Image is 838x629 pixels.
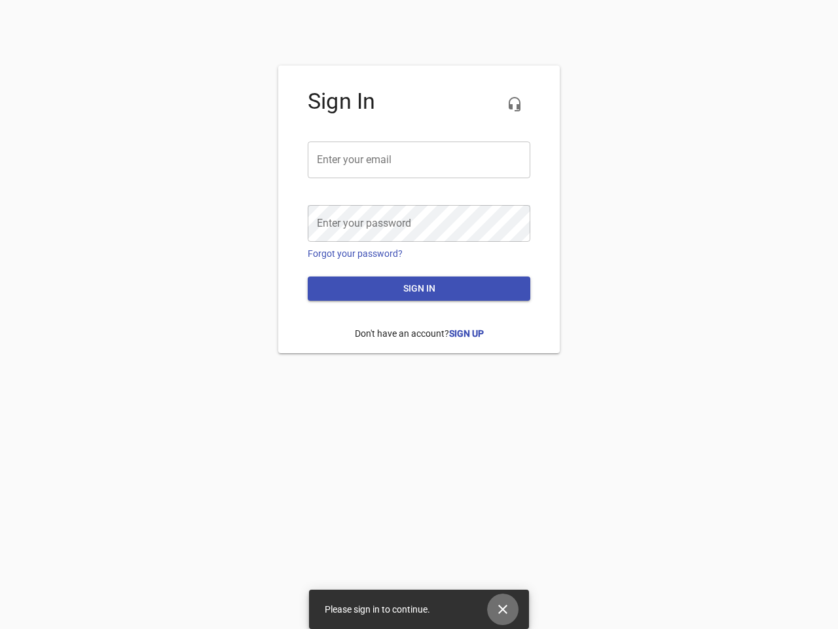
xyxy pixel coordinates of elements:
button: Close [487,594,519,625]
span: Sign in [318,280,520,297]
iframe: Chat [552,147,828,619]
a: Sign Up [449,328,484,339]
h4: Sign In [308,88,530,115]
span: Please sign in to continue. [325,604,430,615]
button: Sign in [308,276,530,301]
p: Don't have an account? [308,317,530,351]
a: Forgot your password? [308,248,403,259]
